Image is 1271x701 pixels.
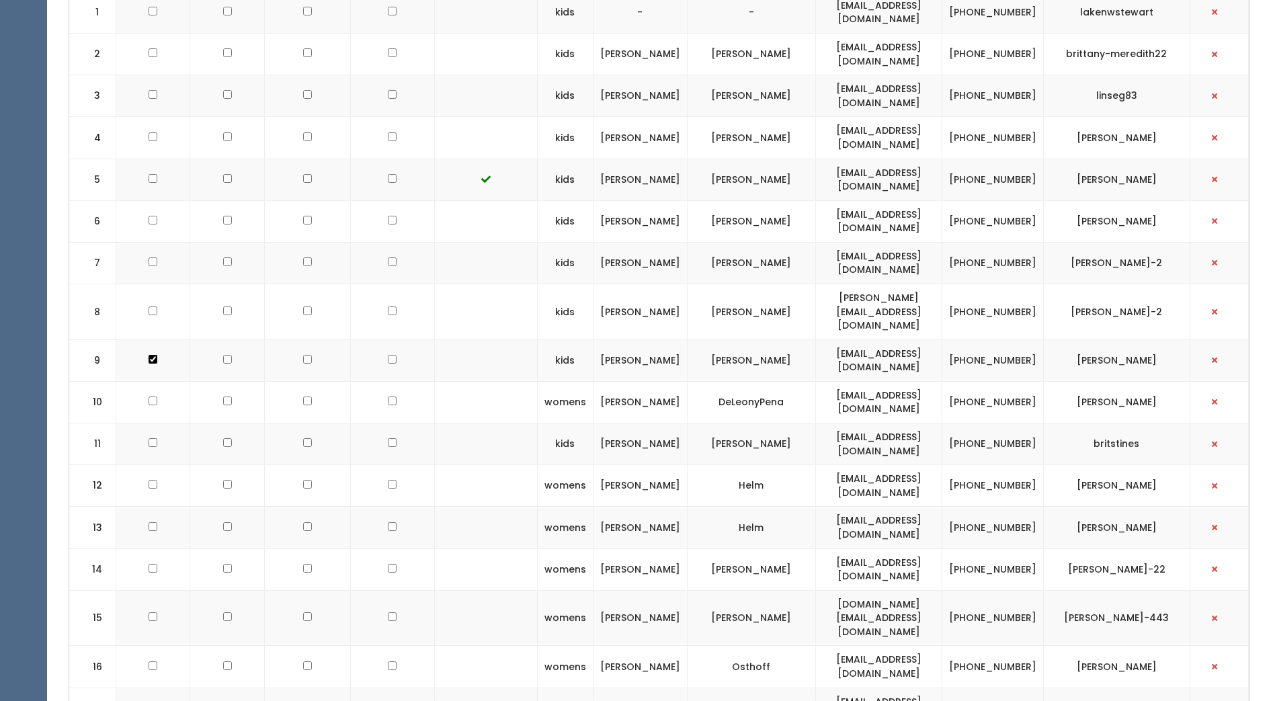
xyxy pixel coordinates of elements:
[815,200,942,242] td: [EMAIL_ADDRESS][DOMAIN_NAME]
[593,548,687,590] td: [PERSON_NAME]
[1044,200,1190,242] td: [PERSON_NAME]
[537,507,593,548] td: womens
[537,423,593,465] td: kids
[1044,507,1190,548] td: [PERSON_NAME]
[687,242,815,284] td: [PERSON_NAME]
[815,117,942,159] td: [EMAIL_ADDRESS][DOMAIN_NAME]
[537,159,593,200] td: kids
[537,548,593,590] td: womens
[593,242,687,284] td: [PERSON_NAME]
[687,423,815,465] td: [PERSON_NAME]
[1044,284,1190,339] td: [PERSON_NAME]-2
[942,507,1044,548] td: [PHONE_NUMBER]
[537,646,593,688] td: womens
[1044,242,1190,284] td: [PERSON_NAME]-2
[815,646,942,688] td: [EMAIL_ADDRESS][DOMAIN_NAME]
[942,159,1044,200] td: [PHONE_NUMBER]
[942,590,1044,646] td: [PHONE_NUMBER]
[815,381,942,423] td: [EMAIL_ADDRESS][DOMAIN_NAME]
[69,548,116,590] td: 14
[687,284,815,339] td: [PERSON_NAME]
[593,284,687,339] td: [PERSON_NAME]
[1044,590,1190,646] td: [PERSON_NAME]-443
[537,590,593,646] td: womens
[687,465,815,507] td: Helm
[687,646,815,688] td: Osthoff
[942,646,1044,688] td: [PHONE_NUMBER]
[1044,423,1190,465] td: britstines
[537,75,593,117] td: kids
[69,381,116,423] td: 10
[687,200,815,242] td: [PERSON_NAME]
[815,159,942,200] td: [EMAIL_ADDRESS][DOMAIN_NAME]
[593,339,687,381] td: [PERSON_NAME]
[1044,34,1190,75] td: brittany-meredith22
[69,159,116,200] td: 5
[815,590,942,646] td: [DOMAIN_NAME][EMAIL_ADDRESS][DOMAIN_NAME]
[537,242,593,284] td: kids
[1044,159,1190,200] td: [PERSON_NAME]
[815,242,942,284] td: [EMAIL_ADDRESS][DOMAIN_NAME]
[69,75,116,117] td: 3
[593,159,687,200] td: [PERSON_NAME]
[815,284,942,339] td: [PERSON_NAME][EMAIL_ADDRESS][DOMAIN_NAME]
[537,117,593,159] td: kids
[815,507,942,548] td: [EMAIL_ADDRESS][DOMAIN_NAME]
[593,75,687,117] td: [PERSON_NAME]
[942,242,1044,284] td: [PHONE_NUMBER]
[942,117,1044,159] td: [PHONE_NUMBER]
[593,34,687,75] td: [PERSON_NAME]
[687,590,815,646] td: [PERSON_NAME]
[1044,75,1190,117] td: linseg83
[815,339,942,381] td: [EMAIL_ADDRESS][DOMAIN_NAME]
[69,339,116,381] td: 9
[687,75,815,117] td: [PERSON_NAME]
[69,507,116,548] td: 13
[815,423,942,465] td: [EMAIL_ADDRESS][DOMAIN_NAME]
[942,423,1044,465] td: [PHONE_NUMBER]
[593,423,687,465] td: [PERSON_NAME]
[69,590,116,646] td: 15
[593,590,687,646] td: [PERSON_NAME]
[593,200,687,242] td: [PERSON_NAME]
[942,548,1044,590] td: [PHONE_NUMBER]
[942,465,1044,507] td: [PHONE_NUMBER]
[537,34,593,75] td: kids
[687,339,815,381] td: [PERSON_NAME]
[1044,117,1190,159] td: [PERSON_NAME]
[687,34,815,75] td: [PERSON_NAME]
[815,34,942,75] td: [EMAIL_ADDRESS][DOMAIN_NAME]
[537,284,593,339] td: kids
[942,75,1044,117] td: [PHONE_NUMBER]
[593,507,687,548] td: [PERSON_NAME]
[815,465,942,507] td: [EMAIL_ADDRESS][DOMAIN_NAME]
[537,339,593,381] td: kids
[942,284,1044,339] td: [PHONE_NUMBER]
[1044,381,1190,423] td: [PERSON_NAME]
[1044,548,1190,590] td: [PERSON_NAME]-22
[942,381,1044,423] td: [PHONE_NUMBER]
[687,117,815,159] td: [PERSON_NAME]
[942,200,1044,242] td: [PHONE_NUMBER]
[687,507,815,548] td: Helm
[1044,465,1190,507] td: [PERSON_NAME]
[815,75,942,117] td: [EMAIL_ADDRESS][DOMAIN_NAME]
[537,200,593,242] td: kids
[593,646,687,688] td: [PERSON_NAME]
[1044,646,1190,688] td: [PERSON_NAME]
[593,381,687,423] td: [PERSON_NAME]
[69,117,116,159] td: 4
[69,242,116,284] td: 7
[815,548,942,590] td: [EMAIL_ADDRESS][DOMAIN_NAME]
[942,34,1044,75] td: [PHONE_NUMBER]
[687,159,815,200] td: [PERSON_NAME]
[69,465,116,507] td: 12
[1044,339,1190,381] td: [PERSON_NAME]
[69,284,116,339] td: 8
[687,381,815,423] td: DeLeonyPena
[537,465,593,507] td: womens
[69,200,116,242] td: 6
[593,117,687,159] td: [PERSON_NAME]
[537,381,593,423] td: womens
[69,423,116,465] td: 11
